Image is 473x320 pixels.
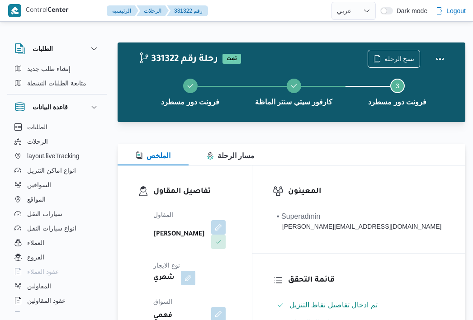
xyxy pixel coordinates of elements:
[153,186,232,198] h3: تفاصيل المقاول
[11,120,103,134] button: الطلبات
[432,2,469,20] button: Logout
[11,134,103,149] button: الرحلات
[14,102,99,113] button: قاعدة البيانات
[137,5,169,16] button: الرحلات
[187,82,194,89] svg: Step 1 is complete
[27,136,48,147] span: الرحلات
[47,7,69,14] b: Center
[11,207,103,221] button: سيارات النقل
[33,43,53,54] h3: الطلبات
[289,300,378,311] span: تم ادخال تفاصيل نفاط التنزيل
[288,274,445,287] h3: قائمة التحقق
[8,4,21,17] img: X8yXhbKr1z7QwAAAABJRU5ErkJggg==
[138,68,242,115] button: فرونت دور مسطرد
[11,192,103,207] button: المواقع
[153,229,205,240] b: [PERSON_NAME]
[255,97,332,108] span: كارفور سيتي سنتر الماظة
[27,63,71,74] span: إنشاء طلب جديد
[138,54,218,66] h2: 331322 رحلة رقم
[431,50,449,68] button: Actions
[27,179,51,190] span: السواقين
[289,301,378,309] span: تم ادخال تفاصيل نفاط التنزيل
[33,102,68,113] h3: قاعدة البيانات
[345,68,449,115] button: فرونت دور مسطرد
[290,82,298,89] svg: Step 2 is complete
[11,235,103,250] button: العملاء
[11,221,103,235] button: انواع سيارات النقل
[14,43,99,54] button: الطلبات
[27,122,47,132] span: الطلبات
[27,252,44,263] span: الفروع
[27,281,51,292] span: المقاولين
[11,61,103,76] button: إنشاء طلب جديد
[27,266,59,277] span: عقود العملاء
[27,295,66,306] span: عقود المقاولين
[167,5,208,16] button: 331322 رقم
[153,273,175,283] b: شهري
[227,56,237,62] b: تمت
[393,7,427,14] span: Dark mode
[27,237,44,248] span: العملاء
[222,54,241,64] span: تمت
[11,178,103,192] button: السواقين
[27,151,79,161] span: layout.liveTracking
[11,149,103,163] button: layout.liveTracking
[277,211,441,231] span: • Superadmin mohamed.nabil@illa.com.eg
[384,53,415,64] span: نسخ الرحلة
[27,165,76,176] span: انواع اماكن التنزيل
[207,152,255,160] span: مسار الرحلة
[273,298,445,312] button: تم ادخال تفاصيل نفاط التنزيل
[277,211,441,222] div: • Superadmin
[153,298,172,305] span: السواق
[368,50,421,68] button: نسخ الرحلة
[11,250,103,264] button: الفروع
[27,208,62,219] span: سيارات النقل
[107,5,138,16] button: الرئيسيه
[27,223,76,234] span: انواع سيارات النقل
[11,163,103,178] button: انواع اماكن التنزيل
[396,82,399,89] span: 3
[161,97,219,108] span: فرونت دور مسطرد
[11,76,103,90] button: متابعة الطلبات النشطة
[27,194,46,205] span: المواقع
[153,211,173,218] span: المقاول
[446,5,466,16] span: Logout
[11,279,103,293] button: المقاولين
[9,284,38,311] iframe: chat widget
[7,120,107,315] div: قاعدة البيانات
[153,262,180,269] span: نوع الايجار
[7,61,107,94] div: الطلبات
[242,68,345,115] button: كارفور سيتي سنتر الماظة
[11,264,103,279] button: عقود العملاء
[11,293,103,308] button: عقود المقاولين
[136,152,170,160] span: الملخص
[288,186,445,198] h3: المعينون
[277,222,441,231] div: [PERSON_NAME][EMAIL_ADDRESS][DOMAIN_NAME]
[368,97,426,108] span: فرونت دور مسطرد
[27,78,86,89] span: متابعة الطلبات النشطة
